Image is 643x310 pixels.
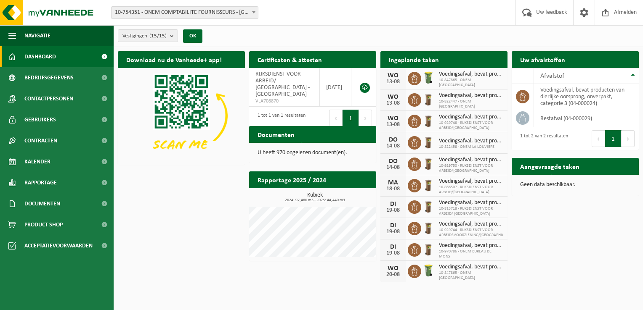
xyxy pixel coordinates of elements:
[421,135,436,149] img: WB-0140-HPE-BN-01
[421,221,436,235] img: WB-0140-HPE-BN-01
[385,72,401,79] div: WO
[118,29,178,42] button: Vestigingen(15/15)
[439,157,503,163] span: Voedingsafval, bevat producten van dierlijke oorsprong, onverpakt, categorie 3
[385,179,401,186] div: MA
[385,222,401,229] div: DI
[149,33,167,39] count: (15/15)
[343,110,359,126] button: 1
[385,165,401,171] div: 14-08
[439,221,503,228] span: Voedingsafval, bevat producten van dierlijke oorsprong, onverpakt, categorie 3
[249,126,303,142] h2: Documenten
[385,186,401,192] div: 18-08
[439,99,503,109] span: 10-822447 - ONEM [GEOGRAPHIC_DATA]
[253,198,376,202] span: 2024: 97,480 m3 - 2025: 44,440 m3
[24,88,73,109] span: Contactpersonen
[520,182,630,188] p: Geen data beschikbaar.
[249,171,335,188] h2: Rapportage 2025 / 2024
[385,115,401,122] div: WO
[385,265,401,272] div: WO
[385,122,401,128] div: 13-08
[385,137,401,143] div: DO
[24,214,63,235] span: Product Shop
[592,130,605,147] button: Previous
[439,121,503,131] span: 10-929748 - RIJKSDIENST VOOR ARBEID/[GEOGRAPHIC_DATA]
[118,51,230,68] h2: Download nu de Vanheede+ app!
[385,94,401,100] div: WO
[385,250,401,256] div: 19-08
[421,92,436,106] img: WB-0140-HPE-BN-01
[540,73,564,79] span: Afvalstof
[421,71,436,85] img: WB-0140-HPE-GN-51
[314,188,375,205] a: Bekijk rapportage
[385,244,401,250] div: DI
[24,46,56,67] span: Dashboard
[534,84,639,109] td: voedingsafval, bevat producten van dierlijke oorsprong, onverpakt, categorie 3 (04-000024)
[24,25,50,46] span: Navigatie
[385,201,401,208] div: DI
[24,193,60,214] span: Documenten
[421,113,436,128] img: WB-0140-HPE-BN-01
[255,71,310,97] span: RIJKSDIENST VOOR ARBEID/ [GEOGRAPHIC_DATA] - [GEOGRAPHIC_DATA]
[385,208,401,213] div: 19-08
[439,138,503,144] span: Voedingsafval, bevat producten van dierlijke oorsprong, onverpakt, categorie 3
[253,192,376,202] h3: Kubiek
[24,235,93,256] span: Acceptatievoorwaarden
[329,110,343,126] button: Previous
[253,109,306,127] div: 1 tot 1 van 1 resultaten
[516,129,568,148] div: 1 tot 2 van 2 resultaten
[439,78,503,88] span: 10-847865 - ONEM [GEOGRAPHIC_DATA]
[439,185,503,195] span: 10-866507 - RIJKSDIENST VOOR ARBEID/[GEOGRAPHIC_DATA]
[24,130,57,151] span: Contracten
[249,51,330,68] h2: Certificaten & attesten
[421,199,436,213] img: WB-0140-HPE-BN-01
[385,143,401,149] div: 14-08
[385,272,401,278] div: 20-08
[439,228,503,238] span: 10-929744 - RIJKSDIENST VOOR ARBEIDSVOORZIENING/[GEOGRAPHIC_DATA]
[183,29,202,43] button: OK
[24,172,57,193] span: Rapportage
[421,263,436,278] img: WB-0140-HPE-GN-51
[421,178,436,192] img: WB-0140-HPE-BN-01
[112,7,258,18] span: 10-754351 - ONEM COMPTABILITE FOURNISSEURS - BRUXELLES
[512,158,588,174] h2: Aangevraagde taken
[385,100,401,106] div: 13-08
[320,68,351,107] td: [DATE]
[439,114,503,121] span: Voedingsafval, bevat producten van dierlijke oorsprong, onverpakt, categorie 3
[421,242,436,256] img: WB-0140-HPE-BN-01
[359,110,372,126] button: Next
[439,206,503,216] span: 10-813718 - RIJKSDIENST VOOR ARBEID/ [GEOGRAPHIC_DATA]
[255,98,313,105] span: VLA708870
[118,68,245,163] img: Download de VHEPlus App
[439,92,503,99] span: Voedingsafval, bevat producten van dierlijke oorsprong, onverpakt, categorie 3
[605,130,622,147] button: 1
[24,151,50,172] span: Kalender
[385,158,401,165] div: DO
[111,6,258,19] span: 10-754351 - ONEM COMPTABILITE FOURNISSEURS - BRUXELLES
[439,200,503,206] span: Voedingsafval, bevat producten van dierlijke oorsprong, onverpakt, categorie 3
[439,71,503,78] span: Voedingsafval, bevat producten van dierlijke oorsprong, onverpakt, categorie 3
[439,249,503,259] span: 10-970786 - ONEM BUREAU DE MONS
[24,67,74,88] span: Bedrijfsgegevens
[122,30,167,42] span: Vestigingen
[622,130,635,147] button: Next
[385,79,401,85] div: 13-08
[380,51,447,68] h2: Ingeplande taken
[439,264,503,271] span: Voedingsafval, bevat producten van dierlijke oorsprong, onverpakt, categorie 3
[439,242,503,249] span: Voedingsafval, bevat producten van dierlijke oorsprong, onverpakt, categorie 3
[385,229,401,235] div: 19-08
[421,156,436,171] img: WB-0140-HPE-BN-01
[439,163,503,173] span: 10-929750 - RIJKSDIENST VOOR ARBEID/[GEOGRAPHIC_DATA]
[534,109,639,127] td: restafval (04-000029)
[512,51,574,68] h2: Uw afvalstoffen
[439,178,503,185] span: Voedingsafval, bevat producten van dierlijke oorsprong, onverpakt, categorie 3
[439,144,503,150] span: 10-822458 - ONEM LA LOUVIERE
[439,271,503,281] span: 10-847865 - ONEM [GEOGRAPHIC_DATA]
[24,109,56,130] span: Gebruikers
[258,150,368,156] p: U heeft 970 ongelezen document(en).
